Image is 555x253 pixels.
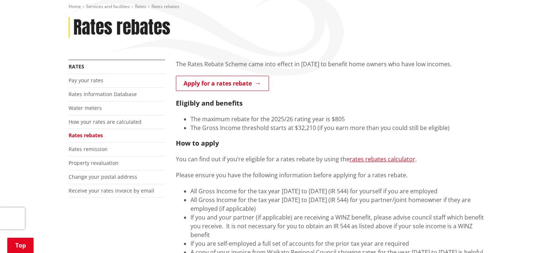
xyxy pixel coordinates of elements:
a: Apply for a rates rebate [176,76,269,91]
li: The Gross Income threshold starts at $32,210 (if you earn more than you could still be eligible) [190,123,487,132]
h1: Rates rebates [73,17,170,38]
p: Please ensure you have the following information before applying for a rates rebate. [176,171,487,179]
strong: Eligibly and benefits [176,99,243,107]
p: You can find out if you’re eligible for a rates rebate by using the . [176,155,487,163]
li: The maximum rebate for the 2025/26 rating year is $805 [190,115,487,123]
li: If you and your partner (if applicable) are receiving a WINZ benefit, please advise council staff... [190,213,487,239]
strong: How to apply [176,139,219,147]
li: All Gross Income for the tax year [DATE] to [DATE] (IR 544) for yourself if you are employed [190,187,487,195]
a: Rates rebates [69,132,103,139]
a: Rates remission [69,146,108,153]
a: Change your postal address [69,173,137,180]
a: Water meters [69,104,102,111]
li: If you are self-employed a full set of accounts for the prior tax year are required [190,239,487,248]
a: rates rebates calculator [350,155,415,163]
a: Rates [135,3,146,9]
p: The Rates Rebate Scheme came into effect in [DATE] to benefit home owners who have low incomes. [176,60,487,68]
li: All Gross Income for the tax year [DATE] to [DATE] (IR 544) for you partner/joint homeowner if th... [190,195,487,213]
span: Rates rebates [151,3,180,9]
a: Rates [69,63,84,70]
a: Property revaluation [69,159,119,166]
a: Receive your rates invoice by email [69,187,154,194]
a: Rates Information Database [69,91,137,98]
a: Pay your rates [69,77,103,84]
a: Home [69,3,81,9]
a: Services and facilities [86,3,130,9]
iframe: Messenger Launcher [521,222,548,249]
a: How your rates are calculated [69,118,142,125]
nav: breadcrumb [69,4,487,10]
a: Top [7,238,34,253]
